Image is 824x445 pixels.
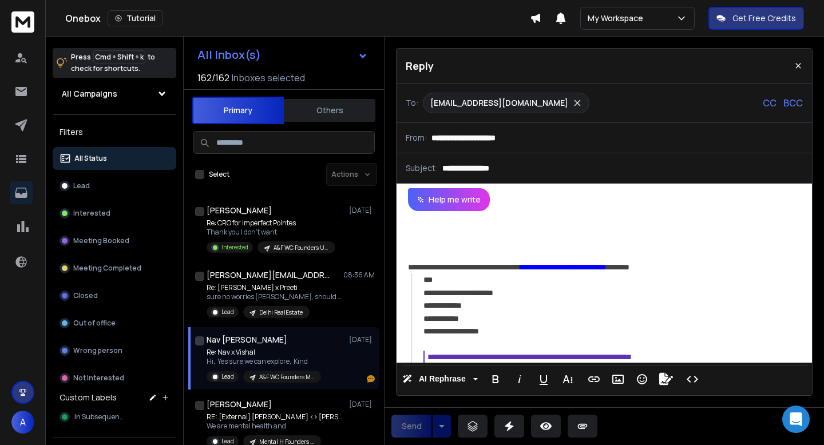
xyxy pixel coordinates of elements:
button: Not Interested [53,367,176,390]
h1: [PERSON_NAME] [207,205,272,216]
p: [DATE] [349,335,375,344]
button: Meeting Booked [53,229,176,252]
button: Out of office [53,312,176,335]
p: 08:36 AM [343,271,375,280]
h3: Custom Labels [60,392,117,403]
p: Lead [221,372,234,381]
button: Insert Image (⌘P) [607,368,629,391]
button: Primary [192,97,284,124]
span: 162 / 162 [197,71,229,85]
button: Bold (⌘B) [485,368,506,391]
p: Out of office [73,319,116,328]
p: Reply [406,58,434,74]
p: Lead [221,308,234,316]
p: sure no worries [PERSON_NAME], should we [207,292,344,301]
p: Closed [73,291,98,300]
button: Underline (⌘U) [533,368,554,391]
button: Tutorial [108,10,163,26]
button: Insert Link (⌘K) [583,368,605,391]
p: Subject: [406,162,438,174]
p: Re: Nav x Vishal [207,348,321,357]
p: We are mental health and [207,422,344,431]
p: Delhi RealEstate [259,308,303,317]
button: In Subsequence [53,406,176,428]
button: AI Rephrase [400,368,480,391]
button: Lead [53,174,176,197]
p: Hi, Yes sure we can explore, Kind [207,357,321,366]
p: Not Interested [73,374,124,383]
p: To: [406,97,418,109]
button: More Text [557,368,579,391]
span: AI Rephrase [417,374,468,384]
div: Onebox [65,10,530,26]
p: A&F WC Founders UK [1-50] [274,244,328,252]
h1: All Campaigns [62,88,117,100]
button: Closed [53,284,176,307]
span: In Subsequence [74,412,127,422]
p: Re: CRO for Imperfect Pointes [207,218,335,228]
button: A [11,411,34,434]
div: Open Intercom Messenger [782,406,810,433]
label: Select [209,170,229,179]
button: Wrong person [53,339,176,362]
h1: Nav [PERSON_NAME] [207,334,287,345]
h3: Filters [53,124,176,140]
button: Italic (⌘I) [509,368,530,391]
p: Wrong person [73,346,122,355]
p: [DATE] [349,400,375,409]
p: [EMAIL_ADDRESS][DOMAIN_NAME] [430,97,568,109]
p: All Status [74,154,107,163]
p: Get Free Credits [732,13,796,24]
p: BCC [783,96,803,110]
button: Emoticons [631,368,653,391]
h3: Inboxes selected [232,71,305,85]
p: Press to check for shortcuts. [71,51,155,74]
p: Re: [PERSON_NAME] x Preeti [207,283,344,292]
p: CC [763,96,777,110]
button: All Campaigns [53,82,176,105]
button: Meeting Completed [53,257,176,280]
button: Get Free Credits [708,7,804,30]
p: [DATE] [349,206,375,215]
span: Cmd + Shift + k [93,50,145,63]
p: A&F WC Founders ME [1-50] [259,373,314,382]
button: Interested [53,202,176,225]
button: Help me write [408,188,490,211]
p: Thank you I don’t want [207,228,335,237]
h1: [PERSON_NAME][EMAIL_ADDRESS][PERSON_NAME][DOMAIN_NAME] [207,269,332,281]
p: From: [406,132,427,144]
p: Meeting Completed [73,264,141,273]
button: Others [284,98,375,123]
p: My Workspace [588,13,648,24]
p: Lead [73,181,90,190]
button: All Inbox(s) [188,43,377,66]
button: Code View [682,368,703,391]
button: Signature [655,368,677,391]
p: Interested [73,209,110,218]
p: RE: [External] [PERSON_NAME] <> [PERSON_NAME] [207,412,344,422]
h1: [PERSON_NAME] [207,399,272,410]
button: All Status [53,147,176,170]
p: Meeting Booked [73,236,129,245]
h1: All Inbox(s) [197,49,261,61]
p: Interested [221,243,248,252]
